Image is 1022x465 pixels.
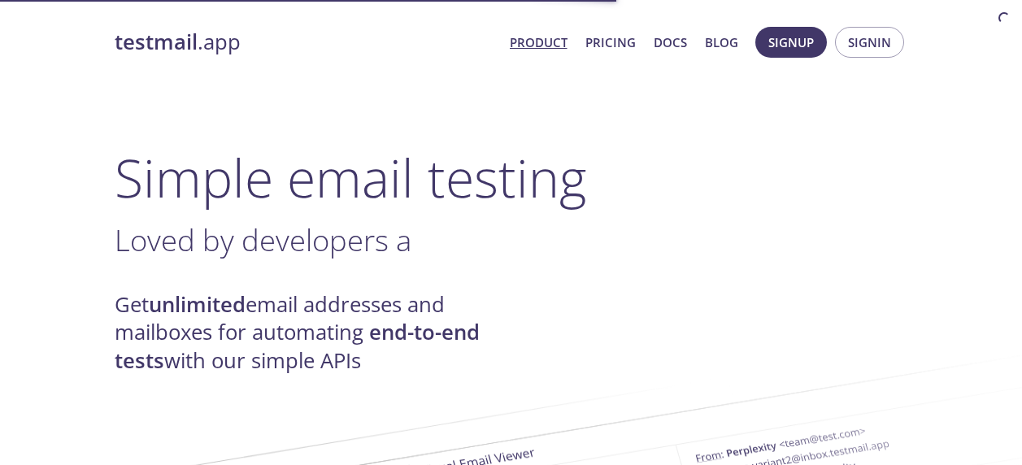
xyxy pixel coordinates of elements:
[149,290,246,319] strong: unlimited
[115,318,480,374] strong: end-to-end tests
[115,28,497,56] a: testmail.app
[705,32,738,53] a: Blog
[848,32,891,53] span: Signin
[755,27,827,58] button: Signup
[115,219,411,260] span: Loved by developers a
[510,32,568,53] a: Product
[115,291,511,375] h4: Get email addresses and mailboxes for automating with our simple APIs
[115,28,198,56] strong: testmail
[768,32,814,53] span: Signup
[835,27,904,58] button: Signin
[654,32,687,53] a: Docs
[115,146,908,209] h1: Simple email testing
[585,32,636,53] a: Pricing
